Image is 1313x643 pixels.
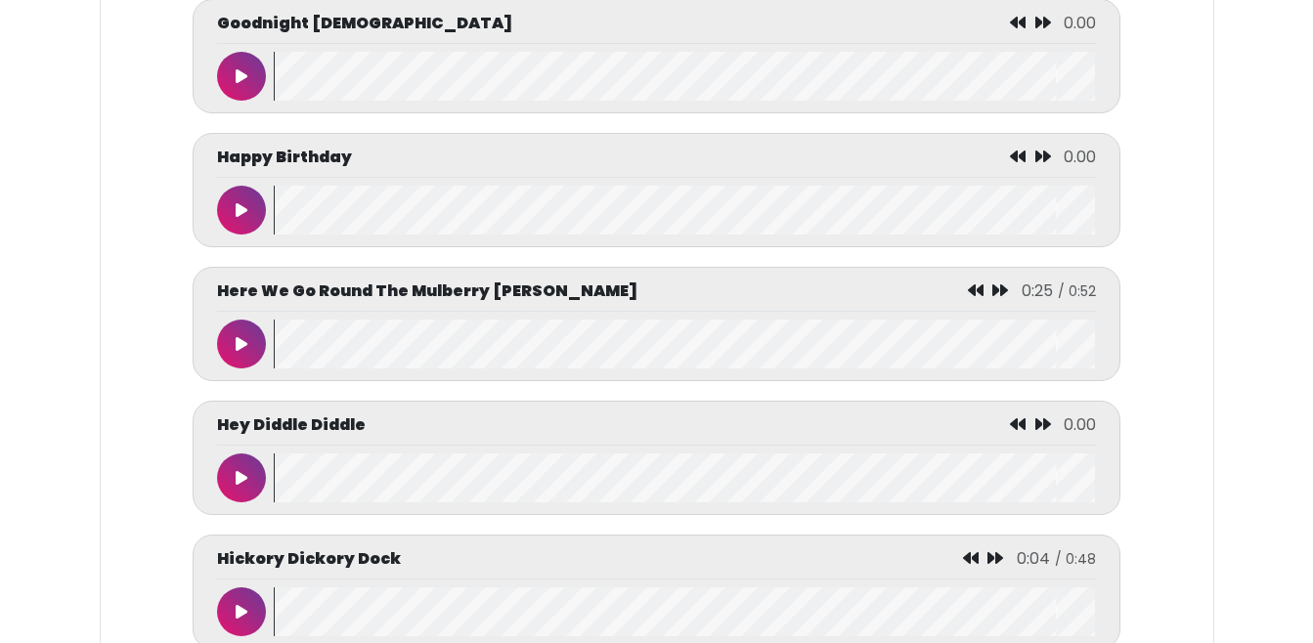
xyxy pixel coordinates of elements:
[1058,281,1096,301] span: / 0:52
[217,146,352,169] p: Happy Birthday
[1064,12,1096,34] span: 0.00
[217,413,366,437] p: Hey Diddle Diddle
[1064,146,1096,168] span: 0.00
[1055,549,1096,569] span: / 0:48
[217,12,512,35] p: Goodnight [DEMOGRAPHIC_DATA]
[217,547,401,571] p: Hickory Dickory Dock
[217,279,637,303] p: Here We Go Round The Mulberry [PERSON_NAME]
[1064,413,1096,436] span: 0.00
[1022,279,1053,302] span: 0:25
[1017,547,1050,570] span: 0:04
